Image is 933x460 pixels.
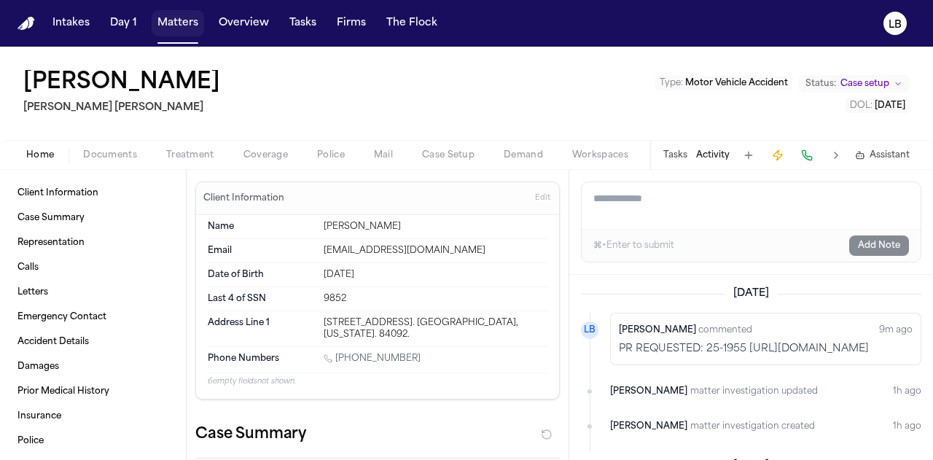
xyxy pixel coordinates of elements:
[208,317,315,340] dt: Address Line 1
[725,286,778,301] span: [DATE]
[12,355,174,378] a: Damages
[685,79,788,87] span: Motor Vehicle Accident
[324,221,547,233] div: [PERSON_NAME]
[12,231,174,254] a: Representation
[152,10,204,36] button: Matters
[104,10,143,36] button: Day 1
[208,269,315,281] dt: Date of Birth
[324,269,547,281] div: [DATE]
[166,149,214,161] span: Treatment
[850,101,873,110] span: DOL :
[331,10,372,36] button: Firms
[870,149,910,161] span: Assistant
[17,17,35,31] img: Finch Logo
[619,321,752,339] div: commented
[696,149,730,161] button: Activity
[17,410,61,422] span: Insurance
[610,419,687,434] span: [PERSON_NAME]
[213,10,275,36] button: Overview
[208,245,315,257] dt: Email
[690,384,818,399] span: matter investigation updated
[324,353,421,365] a: Call 1 (385) 528-5733
[17,237,85,249] span: Representation
[660,79,683,87] span: Type :
[17,286,48,298] span: Letters
[12,206,174,230] a: Case Summary
[17,187,98,199] span: Client Information
[17,435,44,447] span: Police
[324,293,547,305] div: 9852
[12,281,174,304] a: Letters
[208,376,547,387] p: 6 empty fields not shown.
[380,10,443,36] button: The Flock
[846,98,910,113] button: Edit DOL: 2025-07-26
[840,78,889,90] span: Case setup
[879,321,913,339] time: August 15, 2025 at 3:30 PM
[855,149,910,161] button: Assistant
[849,235,909,256] button: Add Note
[572,149,628,161] span: Workspaces
[26,149,54,161] span: Home
[17,361,59,373] span: Damages
[284,10,322,36] button: Tasks
[593,240,674,252] div: ⌘+Enter to submit
[422,149,475,161] span: Case Setup
[12,182,174,205] a: Client Information
[12,305,174,329] a: Emergency Contact
[893,384,921,399] time: August 15, 2025 at 2:31 PM
[690,419,815,434] span: matter investigation created
[17,212,85,224] span: Case Summary
[324,317,547,340] div: [STREET_ADDRESS]. [GEOGRAPHIC_DATA], [US_STATE]. 84092.
[47,10,95,36] button: Intakes
[23,70,220,96] h1: [PERSON_NAME]
[23,99,226,117] h2: [PERSON_NAME] [PERSON_NAME]
[12,380,174,403] a: Prior Medical History
[798,75,910,93] button: Change status from Case setup
[17,17,35,31] a: Home
[805,78,836,90] span: Status:
[317,149,345,161] span: Police
[208,293,315,305] dt: Last 4 of SSN
[208,353,279,365] span: Phone Numbers
[581,321,598,339] div: LB
[23,70,220,96] button: Edit matter name
[17,336,89,348] span: Accident Details
[374,149,393,161] span: Mail
[619,342,913,356] p: PR REQUESTED: 25-1955 [URL][DOMAIN_NAME]
[12,256,174,279] a: Calls
[655,76,792,90] button: Edit Type: Motor Vehicle Accident
[12,330,174,354] a: Accident Details
[738,145,759,165] button: Add Task
[195,423,306,446] h2: Case Summary
[893,419,921,434] time: August 15, 2025 at 2:31 PM
[17,311,106,323] span: Emergency Contact
[535,193,550,203] span: Edit
[12,429,174,453] a: Police
[208,221,315,233] dt: Name
[17,386,109,397] span: Prior Medical History
[610,384,687,399] span: [PERSON_NAME]
[889,20,902,30] text: LB
[83,149,137,161] span: Documents
[12,405,174,428] a: Insurance
[17,262,39,273] span: Calls
[797,145,817,165] button: Make a Call
[243,149,288,161] span: Coverage
[324,245,547,257] div: [EMAIL_ADDRESS][DOMAIN_NAME]
[619,326,696,335] span: [PERSON_NAME]
[875,101,905,110] span: [DATE]
[504,149,543,161] span: Demand
[663,149,687,161] button: Tasks
[768,145,788,165] button: Create Immediate Task
[200,192,287,204] h3: Client Information
[531,187,555,210] button: Edit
